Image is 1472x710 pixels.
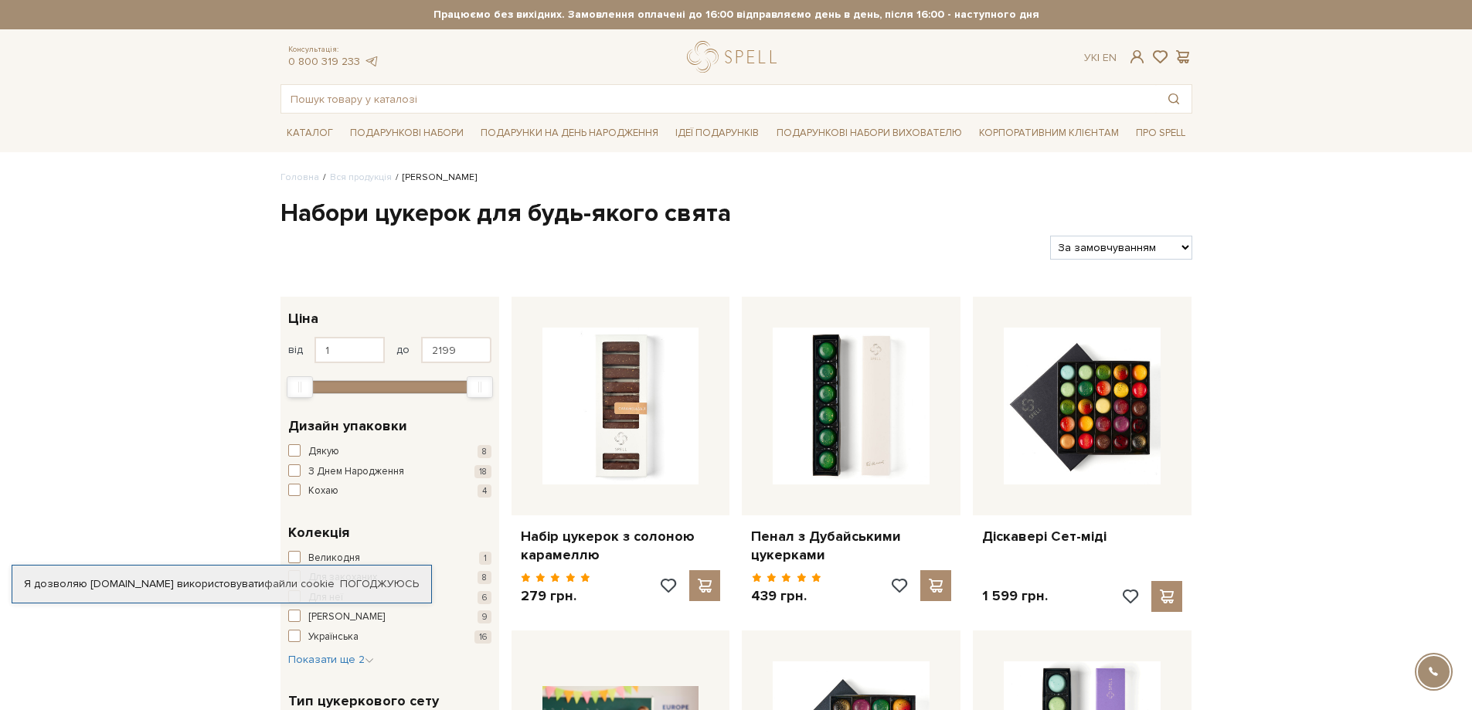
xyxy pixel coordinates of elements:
[281,85,1156,113] input: Пошук товару у каталозі
[308,484,338,499] span: Кохаю
[288,45,379,55] span: Консультація:
[280,8,1192,22] strong: Працюємо без вихідних. Замовлення оплачені до 16:00 відправляємо день в день, після 16:00 - насту...
[474,630,491,644] span: 16
[264,577,335,590] a: файли cookie
[288,416,407,437] span: Дизайн упаковки
[288,630,491,645] button: Українська 16
[280,172,319,183] a: Головна
[364,55,379,68] a: telegram
[288,652,374,668] button: Показати ще 2
[288,551,491,566] button: Великодня 1
[288,444,491,460] button: Дякую 8
[308,551,360,566] span: Великодня
[392,171,477,185] li: [PERSON_NAME]
[288,55,360,68] a: 0 800 319 233
[280,198,1192,230] h1: Набори цукерок для будь-якого свята
[669,121,765,145] a: Ідеї подарунків
[344,121,470,145] a: Подарункові набори
[287,376,313,398] div: Min
[1103,51,1117,64] a: En
[521,528,721,564] a: Набір цукерок з солоною карамеллю
[478,591,491,604] span: 6
[751,528,951,564] a: Пенал з Дубайськими цукерками
[479,552,491,565] span: 1
[770,120,968,146] a: Подарункові набори вихователю
[474,121,665,145] a: Подарунки на День народження
[751,587,821,605] p: 439 грн.
[280,121,339,145] a: Каталог
[478,484,491,498] span: 4
[340,577,419,591] a: Погоджуюсь
[314,337,385,363] input: Ціна
[474,465,491,478] span: 18
[521,587,591,605] p: 279 грн.
[982,587,1048,605] p: 1 599 грн.
[288,522,349,543] span: Колекція
[288,653,374,666] span: Показати ще 2
[478,610,491,623] span: 9
[308,610,385,625] span: [PERSON_NAME]
[1097,51,1100,64] span: |
[467,376,493,398] div: Max
[421,337,491,363] input: Ціна
[1156,85,1192,113] button: Пошук товару у каталозі
[288,308,318,329] span: Ціна
[1084,51,1117,65] div: Ук
[973,120,1125,146] a: Корпоративним клієнтам
[330,172,392,183] a: Вся продукція
[288,464,491,480] button: З Днем Народження 18
[396,343,410,357] span: до
[478,571,491,584] span: 8
[308,630,359,645] span: Українська
[288,610,491,625] button: [PERSON_NAME] 9
[288,484,491,499] button: Кохаю 4
[478,445,491,458] span: 8
[982,528,1182,545] a: Діскавері Сет-міді
[687,41,784,73] a: logo
[1130,121,1192,145] a: Про Spell
[12,577,431,591] div: Я дозволяю [DOMAIN_NAME] використовувати
[288,343,303,357] span: від
[308,464,404,480] span: З Днем Народження
[308,444,339,460] span: Дякую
